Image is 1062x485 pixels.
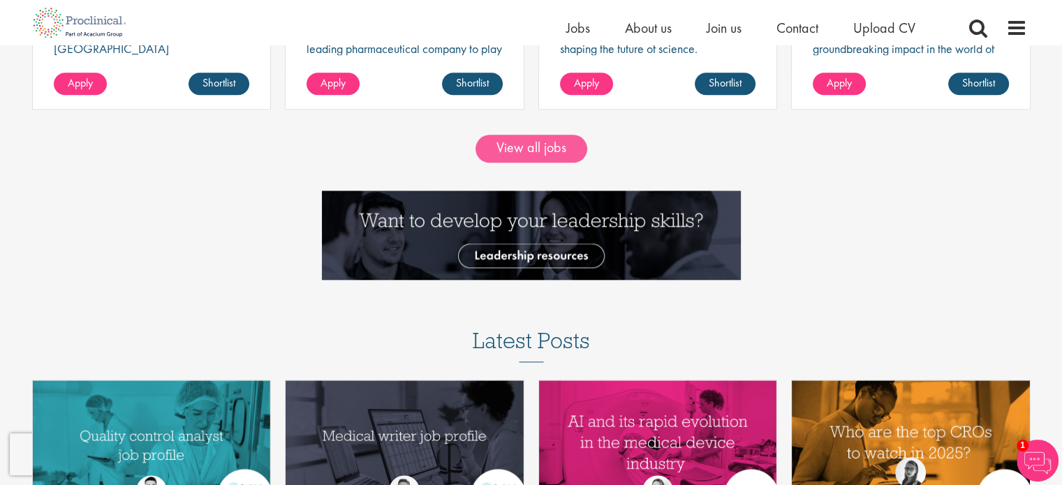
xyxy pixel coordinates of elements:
h3: Latest Posts [473,329,590,362]
a: View all jobs [475,135,587,163]
a: Apply [307,73,360,95]
a: Contact [776,19,818,37]
span: Apply [827,75,852,90]
a: Shortlist [189,73,249,95]
span: Apply [574,75,599,90]
a: Apply [560,73,613,95]
span: Apply [320,75,346,90]
span: Apply [68,75,93,90]
a: Shortlist [695,73,755,95]
a: Apply [54,73,107,95]
a: Join us [707,19,742,37]
a: Shortlist [948,73,1009,95]
img: Chatbot [1017,440,1059,482]
a: Upload CV [853,19,915,37]
a: Apply [813,73,866,95]
iframe: reCAPTCHA [10,433,189,475]
a: About us [625,19,672,37]
img: Want to develop your leadership skills? See our Leadership Resources [322,191,741,280]
span: 1 [1017,440,1028,452]
a: Want to develop your leadership skills? See our Leadership Resources [322,226,741,241]
a: Shortlist [442,73,503,95]
a: Jobs [566,19,590,37]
